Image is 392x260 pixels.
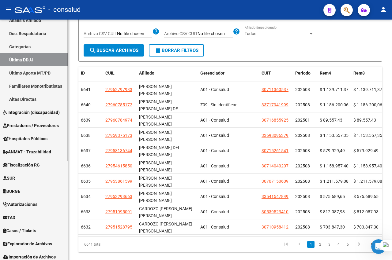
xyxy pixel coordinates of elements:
[81,133,91,138] span: 6638
[105,118,132,123] span: 27960784974
[81,225,91,229] span: 6632
[81,148,91,153] span: 6637
[81,71,85,75] span: ID
[353,241,365,248] a: go to next page
[295,225,310,229] span: 202508
[105,225,132,229] span: 27951528795
[81,163,91,168] span: 6636
[154,47,162,54] mat-icon: delete
[200,102,237,107] span: Z99 - Sin Identificar
[105,87,132,92] span: 27962797933
[353,193,382,200] div: $ 575.689,65
[81,194,91,199] span: 6634
[164,31,198,36] span: Archivo CSV CUIT
[306,239,315,250] li: page 1
[3,175,15,181] span: SUR
[5,6,12,13] mat-icon: menu
[105,71,115,75] span: CUIL
[3,162,40,168] span: Fiscalización RG
[335,241,342,248] a: 4
[200,194,229,199] span: A01 - Consalud
[353,208,382,215] div: $ 812.087,93
[353,132,382,139] div: $ 1.153.557,35
[262,118,288,123] span: 30716855925
[343,239,352,250] li: page 5
[139,130,172,149] span: [PERSON_NAME] [PERSON_NAME] [PERSON_NAME]
[3,240,52,247] span: Explorador de Archivos
[3,201,37,208] span: Autorizaciones
[295,163,310,168] span: 202508
[3,122,59,129] span: Prestadores / Proveedores
[293,67,317,80] datatable-header-cell: Periodo
[200,209,229,214] span: A01 - Consalud
[295,118,310,123] span: 202501
[105,163,132,168] span: 27954615850
[344,241,351,248] a: 5
[320,147,349,154] div: $ 579.929,49
[200,71,224,75] span: Gerenciador
[353,178,382,185] div: $ 1.211.579,08
[316,241,324,248] a: 2
[139,176,172,188] span: [PERSON_NAME] [PERSON_NAME]
[353,86,382,93] div: $ 1.139.711,37
[139,84,172,96] span: [PERSON_NAME] [PERSON_NAME]
[259,67,293,80] datatable-header-cell: CUIT
[320,163,349,170] div: $ 1.158.957,40
[353,71,365,75] span: Rem8
[81,209,91,214] span: 6633
[81,118,91,123] span: 6639
[3,227,36,234] span: Casos / Tickets
[320,224,349,231] div: $ 703.847,30
[262,179,288,184] span: 30707150609
[317,67,351,80] datatable-header-cell: Rem4
[262,194,288,199] span: 33541547849
[139,71,154,75] span: Afiliado
[149,44,204,57] button: Borrar Filtros
[81,179,91,184] span: 6635
[295,102,310,107] span: 202508
[78,237,138,252] div: 6641 total
[200,118,229,123] span: A01 - Consalud
[262,102,288,107] span: 33717941999
[295,133,310,138] span: 202508
[262,71,271,75] span: CUIT
[139,145,180,157] span: [PERSON_NAME] DEL [PERSON_NAME]
[353,117,382,124] div: $ 89.557,43
[3,148,51,155] span: ANMAT - Trazabilidad
[295,194,310,199] span: 202508
[152,28,160,35] mat-icon: help
[139,222,192,233] span: CARDOZO [PERSON_NAME] [PERSON_NAME]
[198,31,233,37] input: Archivo CSV CUIT
[89,48,138,53] span: Buscar Archivos
[353,147,382,154] div: $ 579.929,49
[320,178,349,185] div: $ 1.211.579,08
[105,209,132,214] span: 27951995091
[262,148,288,153] span: 30715261541
[200,225,229,229] span: A01 - Consalud
[48,3,81,16] span: - consalud
[295,148,310,153] span: 202508
[262,209,288,214] span: 30539523410
[139,99,186,118] span: [PERSON_NAME] [PERSON_NAME] DE [DEMOGRAPHIC_DATA] -
[200,163,229,168] span: A01 - Consalud
[262,163,288,168] span: 30714040207
[262,133,288,138] span: 33698096379
[320,86,349,93] div: $ 1.139.711,37
[325,239,334,250] li: page 3
[3,214,15,221] span: TAD
[200,133,229,138] span: A01 - Consalud
[139,191,172,203] span: [PERSON_NAME] [PERSON_NAME]
[367,241,378,248] a: go to last page
[105,194,132,199] span: 27953293663
[84,31,117,36] span: Archivo CSV CUIL
[154,48,198,53] span: Borrar Filtros
[200,87,229,92] span: A01 - Consalud
[105,148,132,153] span: 27958136744
[198,67,259,80] datatable-header-cell: Gerenciador
[371,239,386,254] iframe: Intercom live chat
[139,115,172,126] span: [PERSON_NAME] [PERSON_NAME]
[380,6,387,13] mat-icon: person
[295,179,310,184] span: 202508
[245,31,256,36] span: Todos
[89,47,96,54] mat-icon: search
